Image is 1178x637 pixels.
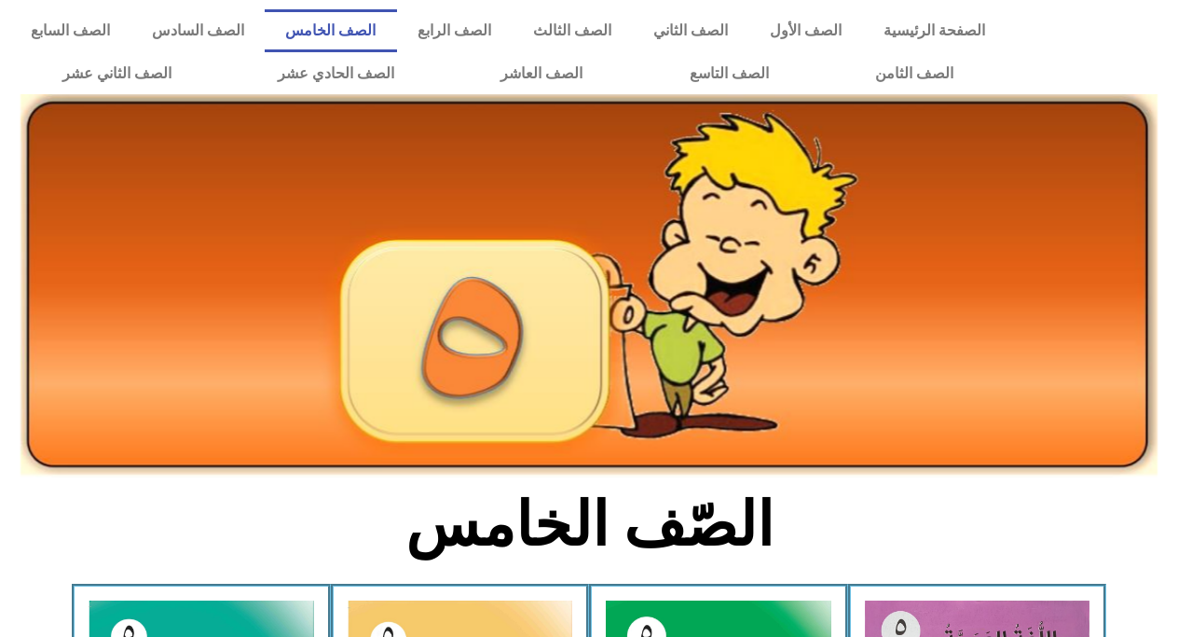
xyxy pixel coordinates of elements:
[447,52,636,95] a: الصف العاشر
[633,9,749,52] a: الصف الثاني
[749,9,863,52] a: الصف الأول
[225,52,447,95] a: الصف الحادي عشر
[130,9,265,52] a: الصف السادس
[9,9,130,52] a: الصف السابع
[265,9,397,52] a: الصف الخامس
[397,9,513,52] a: الصف الرابع
[281,489,897,561] h2: الصّف الخامس
[822,52,1007,95] a: الصف الثامن
[636,52,821,95] a: الصف التاسع
[513,9,633,52] a: الصف الثالث
[863,9,1007,52] a: الصفحة الرئيسية
[9,52,225,95] a: الصف الثاني عشر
